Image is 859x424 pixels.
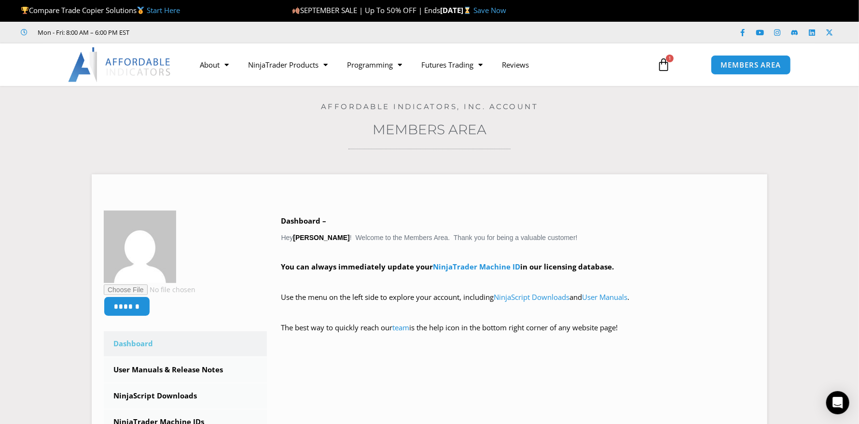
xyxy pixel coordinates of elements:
[292,5,440,15] span: SEPTEMBER SALE | Up To 50% OFF | Ends
[21,7,28,14] img: 🏆
[104,211,176,283] img: 2008be395ea0521b86f1f156b4e12efc33dc220f2dac0610f65c790bac2f017b
[147,5,180,15] a: Start Here
[36,27,130,38] span: Mon - Fri: 8:00 AM – 6:00 PM EST
[494,292,570,302] a: NinjaScript Downloads
[190,54,238,76] a: About
[137,7,144,14] img: 🥇
[104,357,267,382] a: User Manuals & Release Notes
[711,55,791,75] a: MEMBERS AREA
[281,321,756,348] p: The best way to quickly reach our is the help icon in the bottom right corner of any website page!
[464,7,471,14] img: ⌛
[666,55,674,62] span: 1
[473,5,506,15] a: Save Now
[440,5,473,15] strong: [DATE]
[293,234,349,241] strong: [PERSON_NAME]
[68,47,172,82] img: LogoAI | Affordable Indicators – NinjaTrader
[321,102,539,111] a: Affordable Indicators, Inc. Account
[826,391,849,414] div: Open Intercom Messenger
[433,262,521,271] a: NinjaTrader Machine ID
[104,383,267,409] a: NinjaScript Downloads
[143,28,288,37] iframe: Customer reviews powered by Trustpilot
[281,214,756,348] div: Hey ! Welcome to the Members Area. Thank you for being a valuable customer!
[721,61,781,69] span: MEMBERS AREA
[492,54,539,76] a: Reviews
[582,292,628,302] a: User Manuals
[104,331,267,356] a: Dashboard
[412,54,492,76] a: Futures Trading
[238,54,337,76] a: NinjaTrader Products
[281,262,614,271] strong: You can always immediately update your in our licensing database.
[281,216,327,226] b: Dashboard –
[21,5,180,15] span: Compare Trade Copier Solutions
[642,51,685,79] a: 1
[373,121,486,138] a: Members Area
[281,291,756,318] p: Use the menu on the left side to explore your account, including and .
[190,54,646,76] nav: Menu
[393,323,410,332] a: team
[292,7,300,14] img: 🍂
[337,54,412,76] a: Programming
